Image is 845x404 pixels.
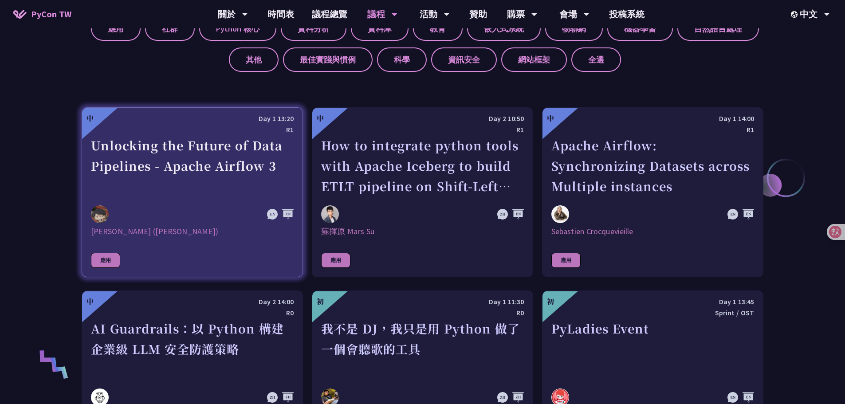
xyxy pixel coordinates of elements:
label: 網站框架 [501,47,567,72]
label: 最佳實踐與慣例 [283,47,373,72]
label: 資料分析 [281,16,346,41]
a: 中 Day 2 10:50 R1 How to integrate python tools with Apache Iceberg to build ETLT pipeline on Shif... [312,107,533,277]
img: Home icon of PyCon TW 2025 [13,10,27,19]
div: 中 [547,113,554,124]
div: Sprint / OST [551,307,754,318]
div: [PERSON_NAME] ([PERSON_NAME]) [91,226,294,237]
span: PyCon TW [31,8,71,21]
div: Day 1 11:30 [321,296,524,307]
div: R0 [321,307,524,318]
img: 李唯 (Wei Lee) [91,205,109,223]
div: Day 1 14:00 [551,113,754,124]
label: 全選 [571,47,621,72]
div: Day 1 13:20 [91,113,294,124]
div: 初 [317,296,324,307]
img: Locale Icon [791,11,800,18]
div: 蘇揮原 Mars Su [321,226,524,237]
label: Python 核心 [199,16,276,41]
div: 應用 [91,253,120,268]
div: 初 [547,296,554,307]
div: R1 [91,124,294,135]
a: PyCon TW [4,3,80,25]
div: PyLadies Event [551,318,754,380]
div: AI Guardrails：以 Python 構建企業級 LLM 安全防護策略 [91,318,294,380]
div: Day 2 14:00 [91,296,294,307]
div: Unlocking the Future of Data Pipelines - Apache Airflow 3 [91,135,294,196]
div: 我不是 DJ，我只是用 Python 做了一個會聽歌的工具 [321,318,524,380]
div: 中 [86,296,94,307]
label: 資訊安全 [431,47,497,72]
img: Sebastien Crocquevieille [551,205,569,223]
label: 自然語言處理 [677,16,759,41]
div: 應用 [551,253,581,268]
a: 中 Day 1 13:20 R1 Unlocking the Future of Data Pipelines - Apache Airflow 3 李唯 (Wei Lee) [PERSON_N... [82,107,303,277]
div: 中 [317,113,324,124]
div: Apache Airflow: Synchronizing Datasets across Multiple instances [551,135,754,196]
label: 科學 [377,47,427,72]
div: R1 [321,124,524,135]
div: R0 [91,307,294,318]
div: 中 [86,113,94,124]
label: 其他 [229,47,279,72]
label: 嵌入式系統 [467,16,541,41]
img: 蘇揮原 Mars Su [321,205,339,223]
label: 應用 [91,16,141,41]
div: How to integrate python tools with Apache Iceberg to build ETLT pipeline on Shift-Left Architecture [321,135,524,196]
div: Day 2 10:50 [321,113,524,124]
label: 社群 [145,16,195,41]
label: 物聯網 [545,16,603,41]
label: 機器學習 [607,16,673,41]
div: Sebastien Crocquevieille [551,226,754,237]
label: 教育 [413,16,463,41]
div: 應用 [321,253,350,268]
a: 中 Day 1 14:00 R1 Apache Airflow: Synchronizing Datasets across Multiple instances Sebastien Crocq... [542,107,763,277]
div: Day 1 13:45 [551,296,754,307]
label: 資料庫 [351,16,409,41]
div: R1 [551,124,754,135]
